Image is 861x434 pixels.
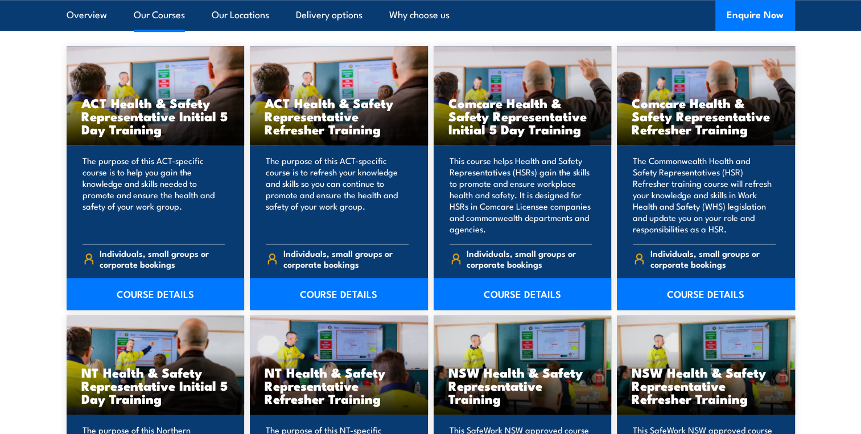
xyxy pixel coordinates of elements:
h3: NT Health & Safety Representative Refresher Training [265,366,413,405]
p: The Commonwealth Health and Safety Representatives (HSR) Refresher training course will refresh y... [633,155,776,235]
span: Individuals, small groups or corporate bookings [100,248,225,269]
h3: ACT Health & Safety Representative Refresher Training [265,96,413,136]
span: Individuals, small groups or corporate bookings [283,248,409,269]
span: Individuals, small groups or corporate bookings [467,248,592,269]
h3: Comcare Health & Safety Representative Refresher Training [632,96,780,136]
h3: NSW Health & Safety Representative Refresher Training [632,366,780,405]
h3: ACT Health & Safety Representative Initial 5 Day Training [81,96,230,136]
p: The purpose of this ACT-specific course is to refresh your knowledge and skills so you can contin... [266,155,409,235]
a: COURSE DETAILS [434,278,612,310]
h3: NSW Health & Safety Representative Training [448,366,597,405]
p: The purpose of this ACT-specific course is to help you gain the knowledge and skills needed to pr... [83,155,225,235]
p: This course helps Health and Safety Representatives (HSRs) gain the skills to promote and ensure ... [450,155,592,235]
a: COURSE DETAILS [617,278,795,310]
span: Individuals, small groups or corporate bookings [650,248,776,269]
h3: Comcare Health & Safety Representative Initial 5 Day Training [448,96,597,136]
h3: NT Health & Safety Representative Initial 5 Day Training [81,366,230,405]
a: COURSE DETAILS [67,278,245,310]
a: COURSE DETAILS [250,278,428,310]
